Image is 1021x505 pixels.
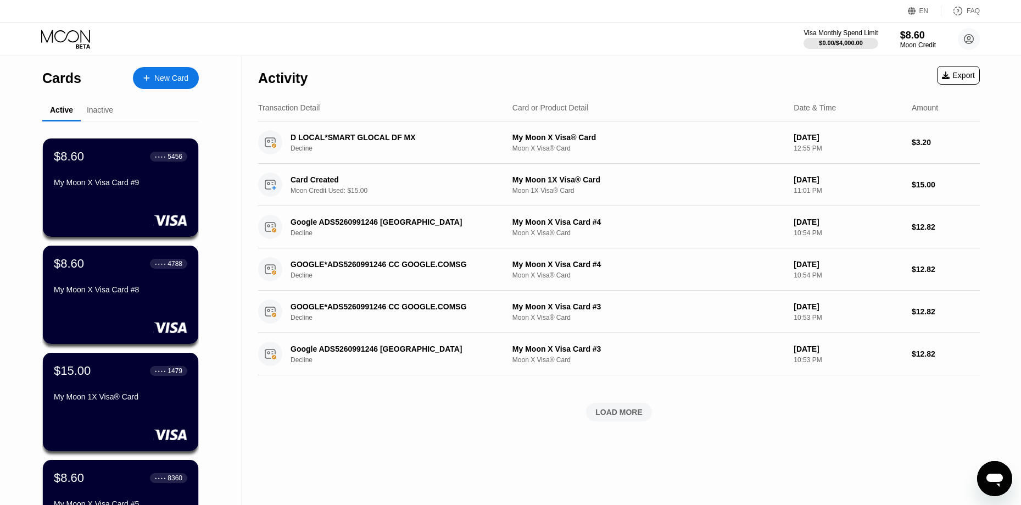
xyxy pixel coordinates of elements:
div: $8.60● ● ● ●4788My Moon X Visa Card #8 [43,246,198,344]
div: [DATE] [794,302,903,311]
div: $12.82 [912,223,980,231]
div: $15.00● ● ● ●1479My Moon 1X Visa® Card [43,353,198,451]
div: Google ADS5260991246 [GEOGRAPHIC_DATA] [291,345,496,353]
div: Activity [258,70,308,86]
div: Decline [291,314,511,321]
div: $12.82 [912,349,980,358]
div: $8.60 [54,149,84,164]
div: $0.00 / $4,000.00 [819,40,863,46]
div: Decline [291,229,511,237]
div: Moon X Visa® Card [512,271,785,279]
div: LOAD MORE [595,407,643,417]
iframe: Nút để khởi chạy cửa sổ nhắn tin [977,461,1012,496]
div: 8360 [168,474,182,482]
div: Moon X Visa® Card [512,356,785,364]
div: Active [50,106,73,114]
div: Inactive [87,106,113,114]
div: 10:53 PM [794,314,903,321]
div: Export [937,66,980,85]
div: $12.82 [912,265,980,274]
div: GOOGLE*ADS5260991246 CC GOOGLE.COMSG [291,302,496,311]
div: Moon Credit Used: $15.00 [291,187,511,195]
div: 10:54 PM [794,271,903,279]
div: Google ADS5260991246 [GEOGRAPHIC_DATA]DeclineMy Moon X Visa Card #4Moon X Visa® Card[DATE]10:54 P... [258,206,980,248]
div: 1479 [168,367,182,375]
div: Card Created [291,175,496,184]
div: FAQ [967,7,980,15]
div: Decline [291,145,511,152]
div: My Moon X Visa Card #4 [512,218,785,226]
div: Export [942,71,975,80]
div: 4788 [168,260,182,268]
div: LOAD MORE [258,403,980,421]
div: 12:55 PM [794,145,903,152]
div: Google ADS5260991246 [GEOGRAPHIC_DATA]DeclineMy Moon X Visa Card #3Moon X Visa® Card[DATE]10:53 P... [258,333,980,375]
div: GOOGLE*ADS5260991246 CC GOOGLE.COMSGDeclineMy Moon X Visa Card #3Moon X Visa® Card[DATE]10:53 PM$... [258,291,980,333]
div: Visa Monthly Spend Limit [804,29,878,37]
div: My Moon X Visa Card #9 [54,178,187,187]
div: EN [908,5,941,16]
div: ● ● ● ● [155,369,166,373]
div: Moon 1X Visa® Card [512,187,785,195]
div: $8.60 [54,471,84,485]
div: GOOGLE*ADS5260991246 CC GOOGLE.COMSGDeclineMy Moon X Visa Card #4Moon X Visa® Card[DATE]10:54 PM$... [258,248,980,291]
div: ● ● ● ● [155,476,166,480]
div: D LOCAL*SMART GLOCAL DF MXDeclineMy Moon X Visa® CardMoon X Visa® Card[DATE]12:55 PM$3.20 [258,121,980,164]
div: Date & Time [794,103,836,112]
div: Moon X Visa® Card [512,229,785,237]
div: Moon Credit [900,41,936,49]
div: $8.60● ● ● ●5456My Moon X Visa Card #9 [43,138,198,237]
div: 10:53 PM [794,356,903,364]
div: 10:54 PM [794,229,903,237]
div: EN [919,7,929,15]
div: Visa Monthly Spend Limit$0.00/$4,000.00 [804,29,878,49]
div: [DATE] [794,175,903,184]
div: [DATE] [794,218,903,226]
div: FAQ [941,5,980,16]
div: My Moon 1X Visa® Card [512,175,785,184]
div: [DATE] [794,345,903,353]
div: Decline [291,356,511,364]
div: Card CreatedMoon Credit Used: $15.00My Moon 1X Visa® CardMoon 1X Visa® Card[DATE]11:01 PM$15.00 [258,164,980,206]
div: My Moon X Visa® Card [512,133,785,142]
div: ● ● ● ● [155,262,166,265]
div: Moon X Visa® Card [512,314,785,321]
div: $8.60Moon Credit [900,30,936,49]
div: [DATE] [794,260,903,269]
div: $15.00 [54,364,91,378]
div: Cards [42,70,81,86]
div: GOOGLE*ADS5260991246 CC GOOGLE.COMSG [291,260,496,269]
div: Decline [291,271,511,279]
div: $3.20 [912,138,980,147]
div: My Moon 1X Visa® Card [54,392,187,401]
div: Card or Product Detail [512,103,589,112]
div: Transaction Detail [258,103,320,112]
div: $8.60 [900,30,936,41]
div: My Moon X Visa Card #8 [54,285,187,294]
div: New Card [154,74,188,83]
div: 5456 [168,153,182,160]
div: ● ● ● ● [155,155,166,158]
div: Moon X Visa® Card [512,145,785,152]
div: D LOCAL*SMART GLOCAL DF MX [291,133,496,142]
div: Amount [912,103,938,112]
div: My Moon X Visa Card #3 [512,302,785,311]
div: $15.00 [912,180,980,189]
div: My Moon X Visa Card #3 [512,345,785,353]
div: 11:01 PM [794,187,903,195]
div: My Moon X Visa Card #4 [512,260,785,269]
div: $8.60 [54,257,84,271]
div: Google ADS5260991246 [GEOGRAPHIC_DATA] [291,218,496,226]
div: New Card [133,67,199,89]
div: [DATE] [794,133,903,142]
div: $12.82 [912,307,980,316]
